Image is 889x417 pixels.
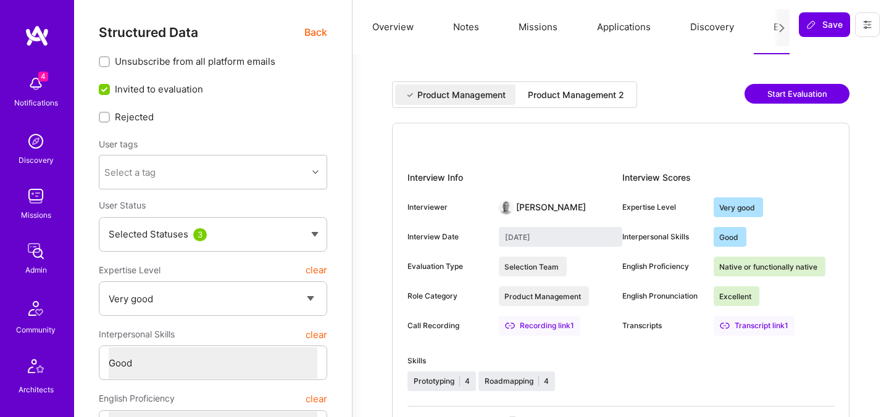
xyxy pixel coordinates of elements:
[99,25,198,40] span: Structured Data
[306,323,327,345] button: clear
[414,376,454,387] div: Prototyping
[99,387,175,410] span: English Proficiency
[109,228,188,240] span: Selected Statuses
[465,376,470,387] div: 4
[104,166,156,179] div: Select a tag
[115,55,275,68] span: Unsubscribe from all platform emails
[304,25,327,40] span: Back
[25,263,47,276] div: Admin
[99,323,175,345] span: Interpersonal Skills
[407,231,489,242] div: Interview Date
[516,201,586,213] div: [PERSON_NAME]
[622,231,704,242] div: Interpersonal Skills
[799,12,850,37] button: Save
[115,110,154,123] span: Rejected
[23,72,48,96] img: bell
[407,320,489,331] div: Call Recording
[21,353,51,383] img: Architects
[417,89,506,101] div: Product Management
[499,316,580,336] a: Recording link1
[38,72,48,81] span: 4
[115,83,203,96] span: Invited to evaluation
[806,19,843,31] span: Save
[306,259,327,281] button: clear
[407,202,489,213] div: Interviewer
[622,261,704,272] div: English Proficiency
[407,291,489,302] div: Role Category
[777,23,787,33] i: icon Next
[499,316,580,336] div: Recording link 1
[544,376,549,387] div: 4
[99,138,138,150] label: User tags
[23,129,48,154] img: discovery
[21,208,51,221] div: Missions
[25,25,49,47] img: logo
[622,291,704,302] div: English Pronunciation
[714,316,795,336] div: Transcript link 1
[193,228,207,241] div: 3
[499,200,514,215] img: User Avatar
[21,294,51,323] img: Community
[23,184,48,208] img: teamwork
[485,376,533,387] div: Roadmapping
[311,232,319,237] img: caret
[16,323,56,336] div: Community
[19,383,54,396] div: Architects
[312,169,319,175] i: icon Chevron
[528,89,624,101] div: Product Management 2
[23,239,48,263] img: admin teamwork
[622,320,704,331] div: Transcripts
[99,200,146,210] span: User Status
[622,202,704,213] div: Expertise Level
[407,355,834,366] div: Skills
[745,84,849,104] button: Start Evaluation
[622,168,834,188] div: Interview Scores
[14,96,58,109] div: Notifications
[19,154,54,167] div: Discovery
[714,316,795,336] a: Transcript link1
[407,168,622,188] div: Interview Info
[99,259,161,281] span: Expertise Level
[407,261,489,272] div: Evaluation Type
[306,387,327,410] button: clear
